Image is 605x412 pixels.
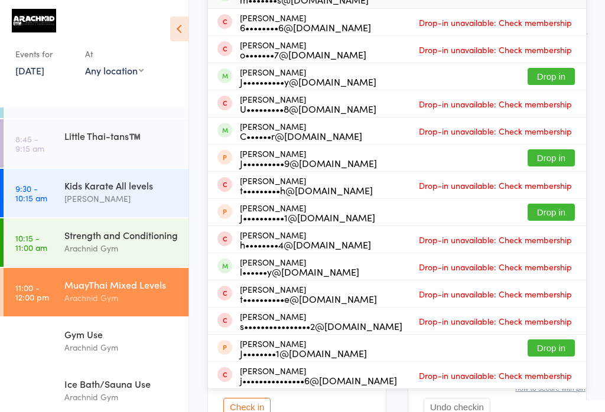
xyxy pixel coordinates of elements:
div: MuayThai Mixed Levels [64,278,178,291]
span: Drop-in unavailable: Check membership [416,95,575,113]
time: 9:00 - 10:00 pm [15,382,50,401]
a: 9:30 -10:15 amKids Karate All levels[PERSON_NAME] [4,169,188,217]
span: Drop-in unavailable: Check membership [416,312,575,330]
div: Kids Karate All levels [64,179,178,192]
div: [PERSON_NAME] [240,40,366,59]
time: 8:45 - 9:15 am [15,134,44,153]
div: Arachnid Gym [64,341,178,354]
div: [PERSON_NAME] [240,285,377,303]
div: [PERSON_NAME] [240,149,377,168]
div: l••••••y@[DOMAIN_NAME] [240,267,359,276]
div: [PERSON_NAME] [240,176,373,195]
span: Drop-in unavailable: Check membership [416,176,575,194]
div: [PERSON_NAME] [240,203,375,222]
span: Drop-in unavailable: Check membership [416,258,575,276]
div: Any location [85,64,144,77]
div: U•••••••••8@[DOMAIN_NAME] [240,104,376,113]
div: [PERSON_NAME] [240,339,367,358]
a: 12:00 -1:00 pmGym UseArachnid Gym [4,318,188,366]
img: Arachnid Gym [12,9,56,32]
div: [PERSON_NAME] [240,257,359,276]
div: [PERSON_NAME] [64,192,178,205]
div: o•••••••7@[DOMAIN_NAME] [240,50,366,59]
div: J••••••••••y@[DOMAIN_NAME] [240,77,376,86]
div: 6••••••••6@[DOMAIN_NAME] [240,22,371,32]
div: At [85,44,144,64]
span: Drop-in unavailable: Check membership [416,14,575,31]
button: Drop in [528,204,575,221]
div: h••••••••4@[DOMAIN_NAME] [240,240,371,249]
span: Drop-in unavailable: Check membership [416,285,575,303]
time: 12:00 - 1:00 pm [15,332,45,351]
div: Gym Use [64,328,178,341]
div: s••••••••••••••••2@[DOMAIN_NAME] [240,321,402,331]
button: Drop in [528,339,575,357]
div: [PERSON_NAME] [240,122,362,140]
div: [PERSON_NAME] [240,67,376,86]
a: 11:00 -12:00 pmMuayThai Mixed LevelsArachnid Gym [4,268,188,316]
div: J••••••••1@[DOMAIN_NAME] [240,348,367,358]
a: 8:45 -9:15 amLittle Thai-tans™️ [4,119,188,168]
span: Drop-in unavailable: Check membership [416,122,575,140]
div: Little Thai-tans™️ [64,129,178,142]
span: Drop-in unavailable: Check membership [416,41,575,58]
div: C••••••r@[DOMAIN_NAME] [240,131,362,140]
div: Arachnid Gym [64,390,178,404]
div: [PERSON_NAME] [240,312,402,331]
a: [DATE] [15,64,44,77]
div: [PERSON_NAME] [240,366,397,385]
div: Strength and Conditioning [64,228,178,241]
div: Arachnid Gym [64,241,178,255]
div: [PERSON_NAME] [240,230,371,249]
a: 10:15 -11:00 amStrength and ConditioningArachnid Gym [4,218,188,267]
time: 9:30 - 10:15 am [15,184,47,202]
button: Drop in [528,149,575,166]
div: J••••••••••1@[DOMAIN_NAME] [240,212,375,222]
div: Events for [15,44,73,64]
div: Ice Bath/Sauna Use [64,377,178,390]
div: t••••••••••e@[DOMAIN_NAME] [240,294,377,303]
div: J••••••••••9@[DOMAIN_NAME] [240,158,377,168]
div: t•••••••••h@[DOMAIN_NAME] [240,185,373,195]
time: 10:15 - 11:00 am [15,233,47,252]
span: Drop-in unavailable: Check membership [416,367,575,384]
div: j•••••••••••••••6@[DOMAIN_NAME] [240,375,397,385]
div: [PERSON_NAME] [240,94,376,113]
span: Drop-in unavailable: Check membership [416,231,575,248]
time: 11:00 - 12:00 pm [15,283,49,302]
button: Drop in [528,68,575,85]
div: [PERSON_NAME] [240,13,371,32]
div: Arachnid Gym [64,291,178,305]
